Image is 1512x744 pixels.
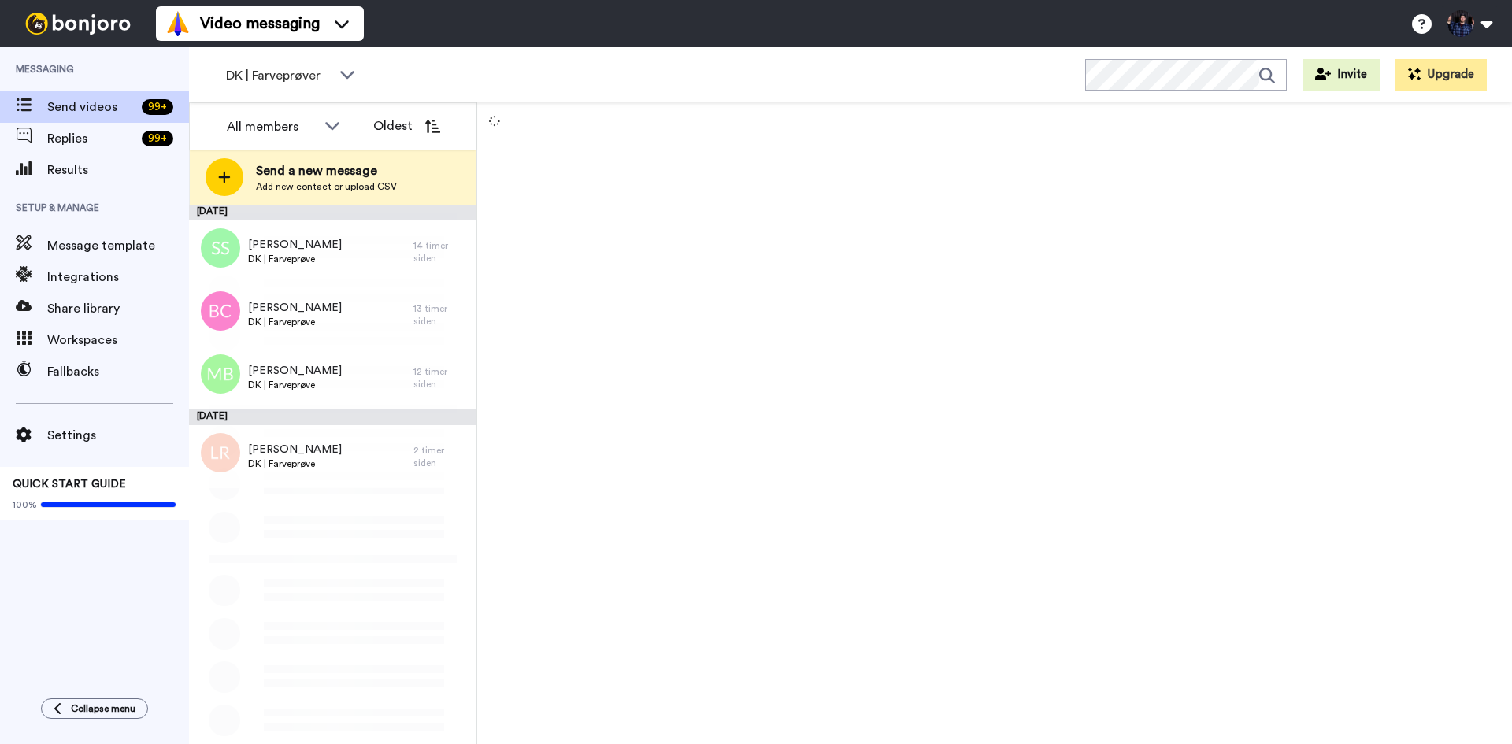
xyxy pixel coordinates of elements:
[248,442,342,457] span: [PERSON_NAME]
[189,409,476,425] div: [DATE]
[47,268,189,287] span: Integrations
[227,117,317,136] div: All members
[47,331,189,350] span: Workspaces
[1395,59,1487,91] button: Upgrade
[47,129,135,148] span: Replies
[13,479,126,490] span: QUICK START GUIDE
[413,302,469,328] div: 13 timer siden
[413,365,469,391] div: 12 timer siden
[47,299,189,318] span: Share library
[47,161,189,180] span: Results
[226,66,332,85] span: DK | Farveprøver
[256,161,397,180] span: Send a new message
[71,702,135,715] span: Collapse menu
[200,13,320,35] span: Video messaging
[248,379,342,391] span: DK | Farveprøve
[47,98,135,117] span: Send videos
[41,698,148,719] button: Collapse menu
[248,457,342,470] span: DK | Farveprøve
[13,498,37,511] span: 100%
[165,11,191,36] img: vm-color.svg
[201,291,240,331] img: bc.png
[142,131,173,146] div: 99 +
[413,239,469,265] div: 14 timer siden
[189,205,476,220] div: [DATE]
[413,444,469,469] div: 2 timer siden
[201,228,240,268] img: ss.png
[47,362,189,381] span: Fallbacks
[256,180,397,193] span: Add new contact or upload CSV
[19,13,137,35] img: bj-logo-header-white.svg
[47,426,189,445] span: Settings
[248,316,342,328] span: DK | Farveprøve
[142,99,173,115] div: 99 +
[201,354,240,394] img: mb.png
[361,110,452,142] button: Oldest
[47,236,189,255] span: Message template
[1303,59,1380,91] button: Invite
[248,363,342,379] span: [PERSON_NAME]
[248,300,342,316] span: [PERSON_NAME]
[248,237,342,253] span: [PERSON_NAME]
[201,433,240,472] img: lr.png
[248,253,342,265] span: DK | Farveprøve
